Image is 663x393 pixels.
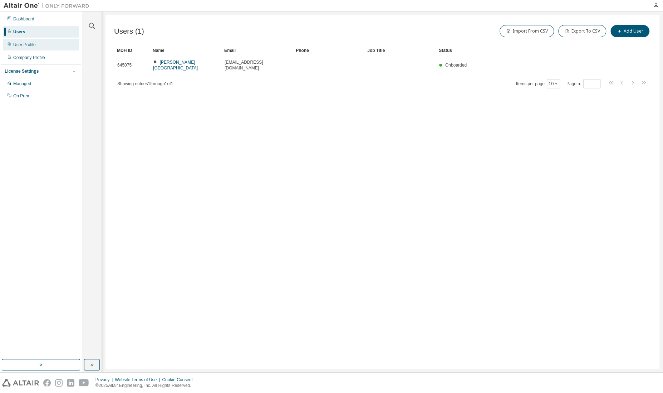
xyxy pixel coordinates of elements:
div: Company Profile [13,55,45,60]
p: © 2025 Altair Engineering, Inc. All Rights Reserved. [95,383,197,389]
span: Users (1) [114,27,144,35]
div: Phone [296,45,362,56]
div: Managed [13,81,31,87]
button: Import From CSV [500,25,554,37]
div: User Profile [13,42,36,48]
span: 645075 [117,62,132,68]
div: Dashboard [13,16,34,22]
div: MDH ID [117,45,147,56]
span: Onboarded [445,63,467,68]
button: Export To CSV [558,25,606,37]
button: 10 [549,81,558,87]
a: [PERSON_NAME][GEOGRAPHIC_DATA] [153,60,198,71]
div: Email [224,45,290,56]
div: Status [439,45,614,56]
button: Add User [610,25,649,37]
span: Showing entries 1 through 1 of 1 [117,81,173,86]
div: License Settings [5,68,39,74]
img: instagram.svg [55,379,63,387]
div: Privacy [95,377,115,383]
div: Cookie Consent [162,377,197,383]
div: Job Title [367,45,433,56]
span: Items per page [516,79,560,88]
div: Name [153,45,218,56]
div: Users [13,29,25,35]
div: Website Terms of Use [115,377,162,383]
span: [EMAIL_ADDRESS][DOMAIN_NAME] [225,59,290,71]
span: Page n. [566,79,600,88]
img: linkedin.svg [67,379,74,387]
img: facebook.svg [43,379,51,387]
img: youtube.svg [79,379,89,387]
img: Altair One [4,2,93,9]
div: On Prem [13,93,30,99]
img: altair_logo.svg [2,379,39,387]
